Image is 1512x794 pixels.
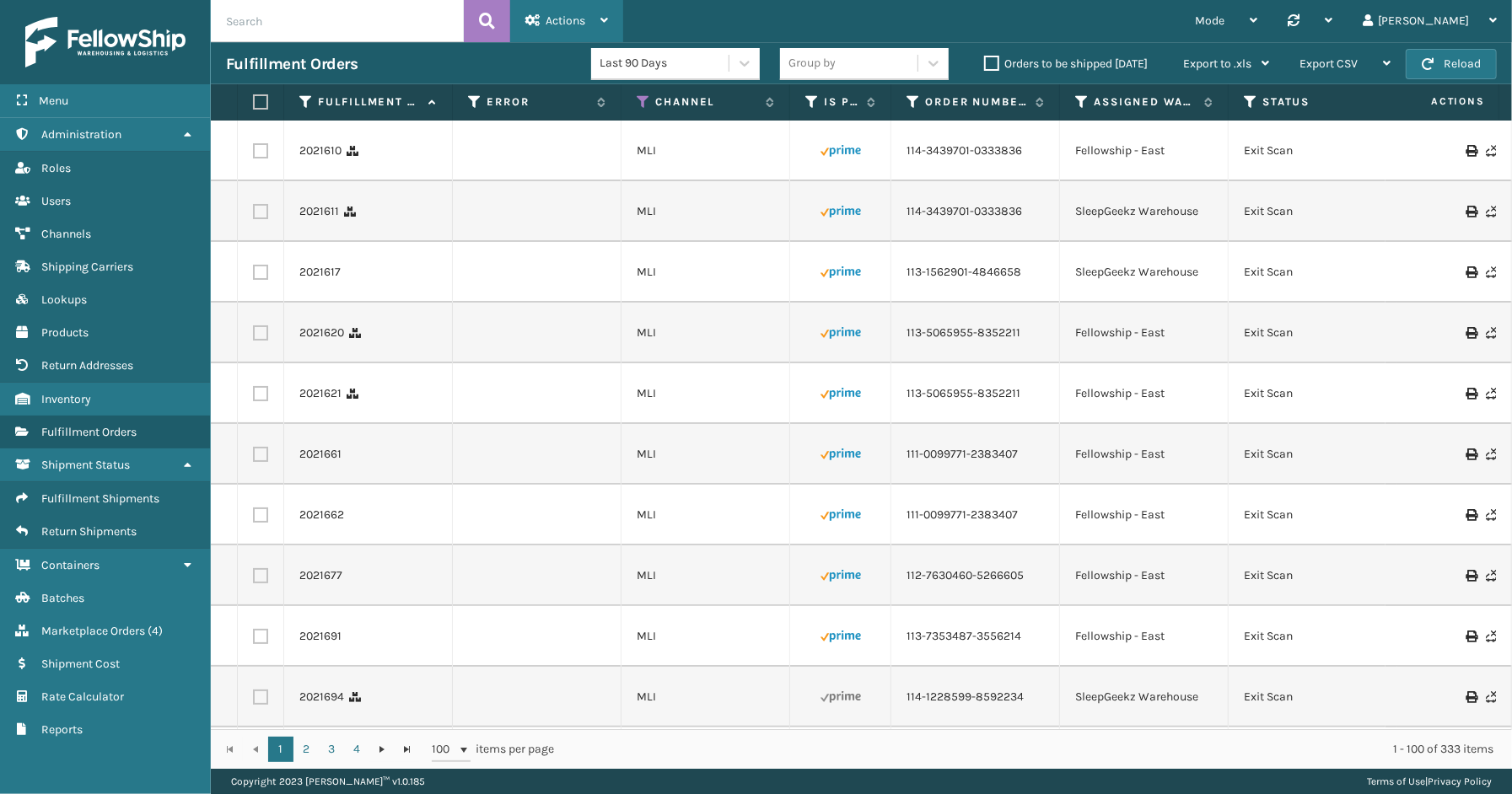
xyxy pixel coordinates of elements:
[41,292,87,307] span: Lookups
[1229,363,1397,424] td: Exit Scan
[1486,206,1496,217] i: Never Shipped
[621,424,790,485] td: MLI
[41,624,145,638] span: Marketplace Orders
[1060,303,1229,363] td: Fellowship - East
[432,737,555,762] span: items per page
[41,194,71,208] span: Users
[39,94,68,108] span: Menu
[41,558,100,572] span: Containers
[395,737,420,762] a: Go to the last page
[41,325,89,340] span: Products
[621,303,790,363] td: MLI
[1466,266,1476,278] i: Print Label
[1367,769,1492,794] div: |
[1229,303,1397,363] td: Exit Scan
[984,56,1148,71] label: Orders to be shipped [DATE]
[1466,691,1476,703] i: Print Label
[1406,49,1497,79] button: Reload
[299,689,344,705] a: 2021694
[1486,448,1496,460] i: Never Shipped
[41,127,121,142] span: Administration
[148,624,163,638] span: ( 4 )
[1466,448,1476,460] i: Print Label
[299,628,342,645] a: 2021691
[1060,424,1229,485] td: Fellowship - East
[1486,327,1496,339] i: Never Shipped
[621,606,790,667] td: MLI
[41,657,120,671] span: Shipment Cost
[369,737,395,762] a: Go to the next page
[1060,121,1229,181] td: Fellowship - East
[319,737,344,762] a: 3
[1486,630,1496,642] i: Never Shipped
[1060,727,1229,788] td: SleepGeekz Warehouse
[621,667,790,727] td: MLI
[41,524,137,539] span: Return Shipments
[1486,145,1496,157] i: Never Shipped
[1486,388,1496,400] i: Never Shipped
[824,94,858,110] label: Is Prime
[925,94,1027,110] label: Order Number
[293,737,319,762] a: 2
[41,425,137,439] span: Fulfillment Orders
[621,121,790,181] td: MLI
[1195,13,1224,28] span: Mode
[907,628,1021,645] a: 113-7353487-3556214
[1466,388,1476,400] i: Print Label
[1466,509,1476,521] i: Print Label
[487,94,589,110] label: Error
[41,458,130,472] span: Shipment Status
[375,743,389,756] span: Go to the next page
[907,567,1024,584] a: 112-7630460-5266605
[299,142,342,159] a: 2021610
[907,385,1020,402] a: 113-5065955-8352211
[401,743,414,756] span: Go to the last page
[318,94,420,110] label: Fulfillment Order Id
[1060,606,1229,667] td: Fellowship - East
[1486,691,1496,703] i: Never Shipped
[1466,145,1476,157] i: Print Label
[621,545,790,606] td: MLI
[41,689,124,704] span: Rate Calculator
[1229,242,1397,303] td: Exit Scan
[1486,509,1496,521] i: Never Shipped
[299,325,344,341] a: 2021620
[1094,94,1196,110] label: Assigned Warehouse
[1466,327,1476,339] i: Print Label
[41,227,91,241] span: Channels
[907,264,1021,281] a: 113-1562901-4846658
[907,142,1022,159] a: 114-3439701-0333836
[621,181,790,242] td: MLI
[268,737,293,762] a: 1
[1229,121,1397,181] td: Exit Scan
[655,94,757,110] label: Channel
[1060,181,1229,242] td: SleepGeekz Warehouse
[578,741,1493,758] div: 1 - 100 of 333 items
[41,491,159,506] span: Fulfillment Shipments
[41,260,133,274] span: Shipping Carriers
[1378,88,1495,115] span: Actions
[41,358,133,373] span: Return Addresses
[41,722,83,737] span: Reports
[788,55,836,72] div: Group by
[907,325,1020,341] a: 113-5065955-8352211
[1486,570,1496,582] i: Never Shipped
[1229,485,1397,545] td: Exit Scan
[299,567,342,584] a: 2021677
[41,392,91,406] span: Inventory
[907,689,1024,705] a: 114-1228599-8592234
[1428,775,1492,787] a: Privacy Policy
[299,264,341,281] a: 2021617
[1367,775,1425,787] a: Terms of Use
[344,737,369,762] a: 4
[621,363,790,424] td: MLI
[231,769,425,794] p: Copyright 2023 [PERSON_NAME]™ v 1.0.185
[1229,667,1397,727] td: Exit Scan
[907,446,1018,463] a: 111-0099771-2383407
[299,385,342,402] a: 2021621
[41,161,71,175] span: Roles
[1060,667,1229,727] td: SleepGeekz Warehouse
[1466,206,1476,217] i: Print Label
[1060,363,1229,424] td: Fellowship - East
[1060,485,1229,545] td: Fellowship - East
